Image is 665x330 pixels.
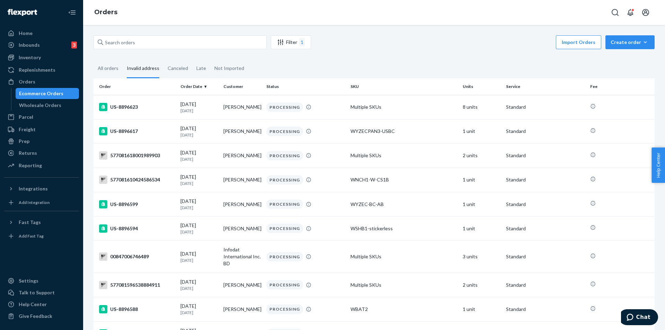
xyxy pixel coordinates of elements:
[4,160,79,171] a: Reporting
[19,289,55,296] div: Talk to Support
[460,273,503,297] td: 2 units
[19,78,35,85] div: Orders
[178,78,221,95] th: Order Date
[506,282,585,288] p: Standard
[19,114,33,121] div: Parcel
[8,9,37,16] img: Flexport logo
[180,229,218,235] p: [DATE]
[180,149,218,162] div: [DATE]
[180,250,218,263] div: [DATE]
[19,126,36,133] div: Freight
[348,95,460,119] td: Multiple SKUs
[127,59,159,78] div: Invalid address
[348,143,460,168] td: Multiple SKUs
[587,78,655,95] th: Fee
[506,253,585,260] p: Standard
[99,151,175,160] div: 577081618001989903
[16,88,79,99] a: Ecommerce Orders
[4,287,79,298] button: Talk to Support
[266,280,303,289] div: PROCESSING
[180,125,218,138] div: [DATE]
[460,297,503,321] td: 1 unit
[271,35,311,49] button: Filter
[4,231,79,242] a: Add Fast Tag
[351,128,457,135] div: WYZECPAN3-USBC
[556,35,601,49] button: Import Orders
[19,277,38,284] div: Settings
[180,101,218,114] div: [DATE]
[19,138,29,145] div: Prep
[223,83,261,89] div: Customer
[651,148,665,183] button: Help Center
[503,78,587,95] th: Service
[180,173,218,186] div: [DATE]
[180,180,218,186] p: [DATE]
[99,103,175,111] div: US-8896623
[19,90,63,97] div: Ecommerce Orders
[351,225,457,232] div: WSHB1-stickerless
[4,311,79,322] button: Give Feedback
[99,224,175,233] div: US-8896594
[19,313,52,320] div: Give Feedback
[271,38,311,46] div: Filter
[19,219,41,226] div: Fast Tags
[180,198,218,211] div: [DATE]
[348,273,460,297] td: Multiple SKUs
[266,102,303,112] div: PROCESSING
[180,310,218,315] p: [DATE]
[4,76,79,87] a: Orders
[4,112,79,123] a: Parcel
[221,273,264,297] td: [PERSON_NAME]
[180,257,218,263] p: [DATE]
[99,176,175,184] div: 577081610424586534
[214,59,244,77] div: Not Imported
[19,301,47,308] div: Help Center
[348,78,460,95] th: SKU
[94,8,117,16] a: Orders
[19,54,41,61] div: Inventory
[19,30,33,37] div: Home
[4,52,79,63] a: Inventory
[221,95,264,119] td: [PERSON_NAME]
[506,104,585,110] p: Standard
[639,6,653,19] button: Open account menu
[19,185,48,192] div: Integrations
[351,201,457,208] div: WYZEC-BC-AB
[460,241,503,273] td: 3 units
[460,168,503,192] td: 1 unit
[4,183,79,194] button: Integrations
[221,119,264,143] td: [PERSON_NAME]
[99,305,175,313] div: US-8896588
[460,143,503,168] td: 2 units
[99,200,175,208] div: US-8896599
[221,297,264,321] td: [PERSON_NAME]
[196,59,206,77] div: Late
[221,143,264,168] td: [PERSON_NAME]
[19,233,44,239] div: Add Fast Tag
[4,64,79,75] a: Replenishments
[16,100,79,111] a: Wholesale Orders
[611,39,649,46] div: Create order
[19,66,55,73] div: Replenishments
[506,128,585,135] p: Standard
[266,151,303,160] div: PROCESSING
[19,102,61,109] div: Wholesale Orders
[4,275,79,286] a: Settings
[264,78,348,95] th: Status
[4,124,79,135] a: Freight
[460,216,503,241] td: 1 unit
[351,176,457,183] div: WNCH1-W-CS1B
[623,6,637,19] button: Open notifications
[266,127,303,136] div: PROCESSING
[221,241,264,273] td: Infodat International Inc. BD
[266,304,303,314] div: PROCESSING
[460,78,503,95] th: Units
[4,217,79,228] button: Fast Tags
[4,39,79,51] a: Inbounds3
[506,176,585,183] p: Standard
[99,127,175,135] div: US-8896617
[19,162,42,169] div: Reporting
[180,285,218,291] p: [DATE]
